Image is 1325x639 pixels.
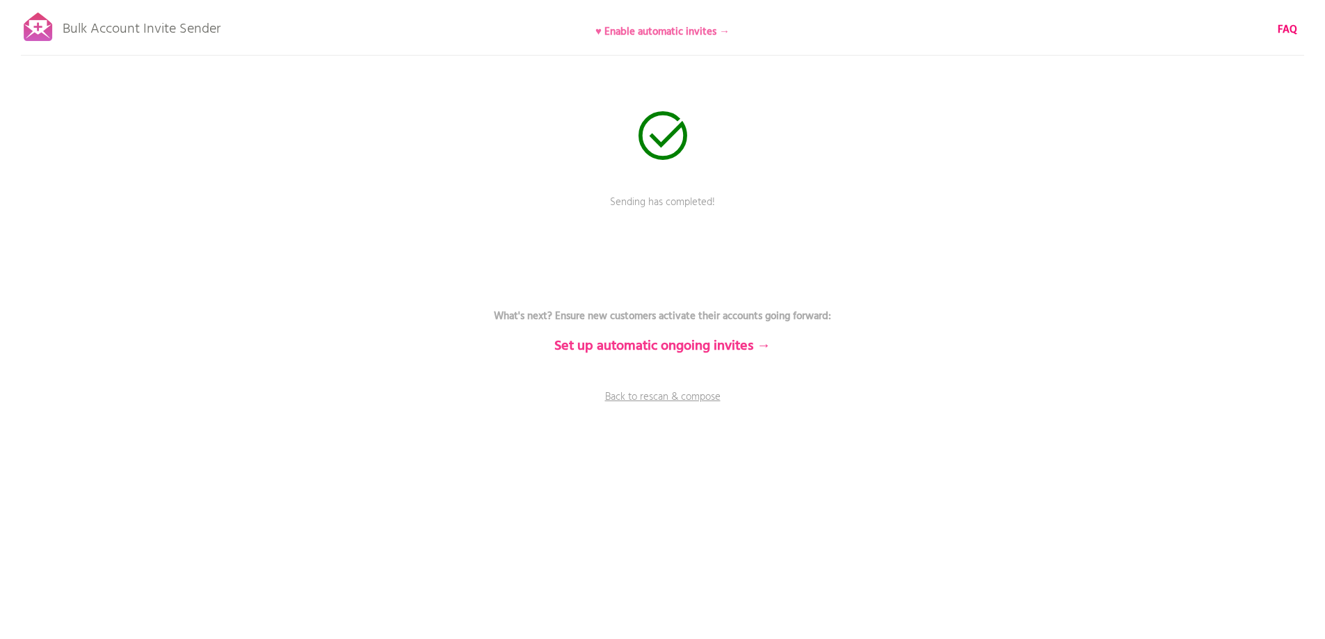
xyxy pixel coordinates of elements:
[554,335,771,357] b: Set up automatic ongoing invites →
[454,195,872,229] p: Sending has completed!
[494,308,831,325] b: What's next? Ensure new customers activate their accounts going forward:
[63,8,220,43] p: Bulk Account Invite Sender
[454,389,872,424] a: Back to rescan & compose
[595,24,730,40] b: ♥ Enable automatic invites →
[1278,22,1297,38] a: FAQ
